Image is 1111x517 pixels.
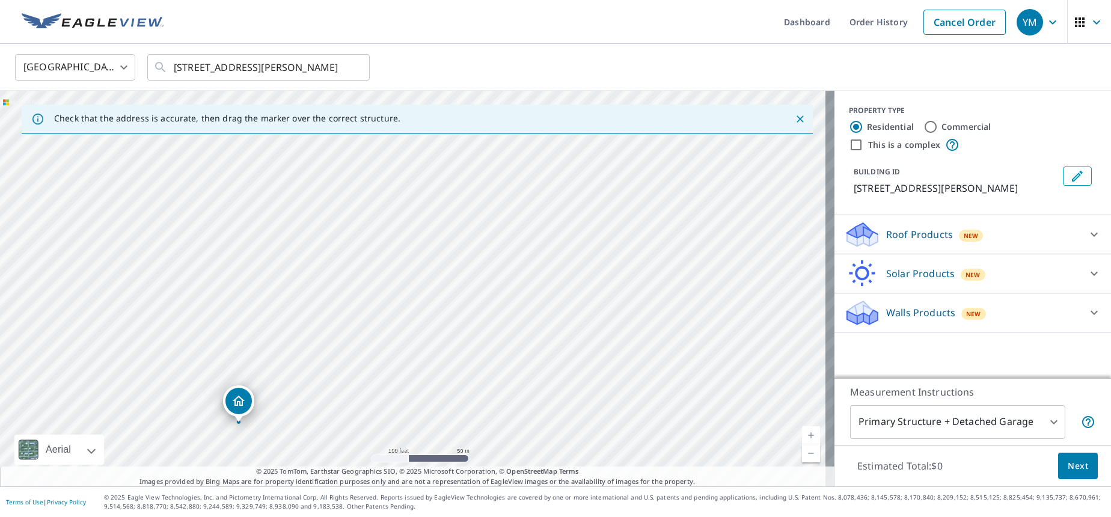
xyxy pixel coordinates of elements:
span: New [964,231,979,240]
a: Current Level 18, Zoom In [802,426,820,444]
span: Next [1068,459,1088,474]
div: Roof ProductsNew [844,220,1101,249]
div: Dropped pin, building 1, Residential property, 1310 Johnson Bend Rd Weatherford, TX 76088 [223,385,254,423]
p: Roof Products [886,227,953,242]
div: [GEOGRAPHIC_DATA] [15,50,135,84]
a: Terms [559,467,579,476]
p: © 2025 Eagle View Technologies, Inc. and Pictometry International Corp. All Rights Reserved. Repo... [104,493,1105,511]
p: Solar Products [886,266,955,281]
label: Residential [867,121,914,133]
div: Solar ProductsNew [844,259,1101,288]
p: Check that the address is accurate, then drag the marker over the correct structure. [54,113,400,124]
a: OpenStreetMap [506,467,557,476]
button: Next [1058,453,1098,480]
div: YM [1017,9,1043,35]
div: Aerial [14,435,104,465]
p: BUILDING ID [854,167,900,177]
img: EV Logo [22,13,164,31]
p: Measurement Instructions [850,385,1095,399]
p: | [6,498,86,506]
a: Cancel Order [923,10,1006,35]
input: Search by address or latitude-longitude [174,50,345,84]
label: This is a complex [868,139,940,151]
div: Aerial [42,435,75,465]
span: Your report will include the primary structure and a detached garage if one exists. [1081,415,1095,429]
p: [STREET_ADDRESS][PERSON_NAME] [854,181,1058,195]
button: Close [792,111,808,127]
button: Edit building 1 [1063,167,1092,186]
a: Privacy Policy [47,498,86,506]
a: Terms of Use [6,498,43,506]
span: © 2025 TomTom, Earthstar Geographics SIO, © 2025 Microsoft Corporation, © [256,467,579,477]
a: Current Level 18, Zoom Out [802,444,820,462]
div: Walls ProductsNew [844,298,1101,327]
div: Primary Structure + Detached Garage [850,405,1065,439]
span: New [966,309,981,319]
div: PROPERTY TYPE [849,105,1097,116]
p: Walls Products [886,305,955,320]
span: New [966,270,981,280]
p: Estimated Total: $0 [848,453,952,479]
label: Commercial [941,121,991,133]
